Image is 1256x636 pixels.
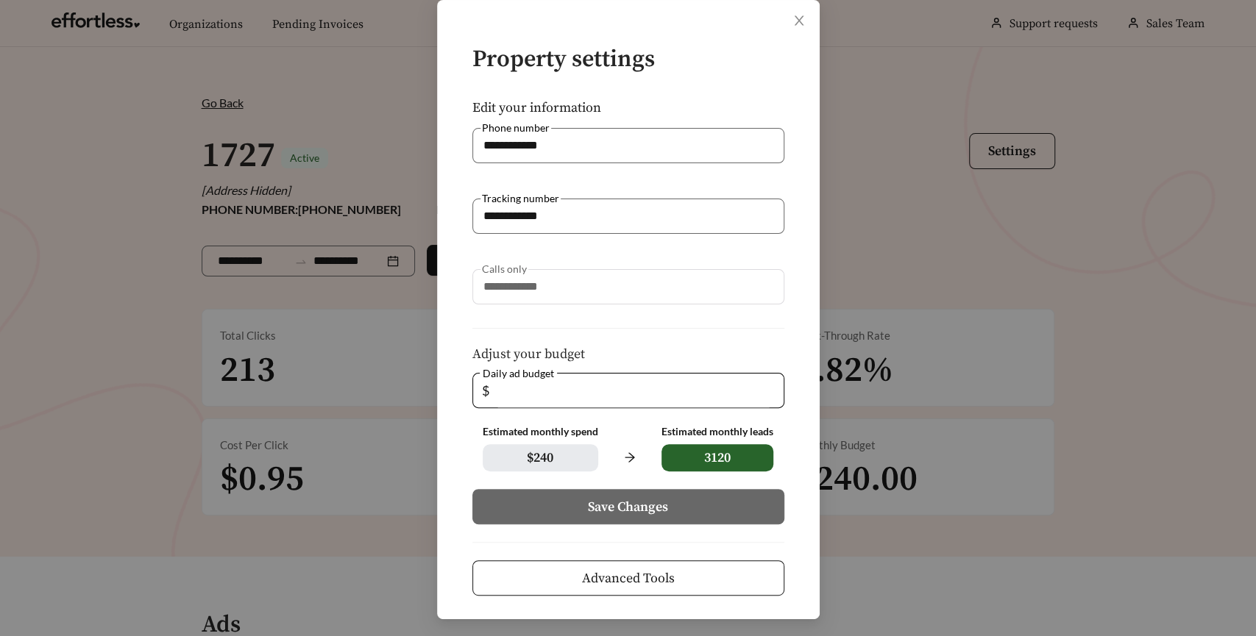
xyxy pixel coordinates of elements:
button: Advanced Tools [472,560,784,596]
span: $ [482,374,489,407]
button: Save Changes [472,489,784,524]
h5: Edit your information [472,101,784,115]
span: Advanced Tools [582,568,675,588]
div: Estimated monthly leads [661,426,773,438]
a: Advanced Tools [472,571,784,585]
span: close [792,14,806,27]
span: $ 240 [483,444,598,471]
h4: Property settings [472,47,784,73]
h5: Adjust your budget [472,347,784,362]
span: 3120 [661,444,773,471]
span: arrow-right [616,443,644,471]
div: Estimated monthly spend [483,426,598,438]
